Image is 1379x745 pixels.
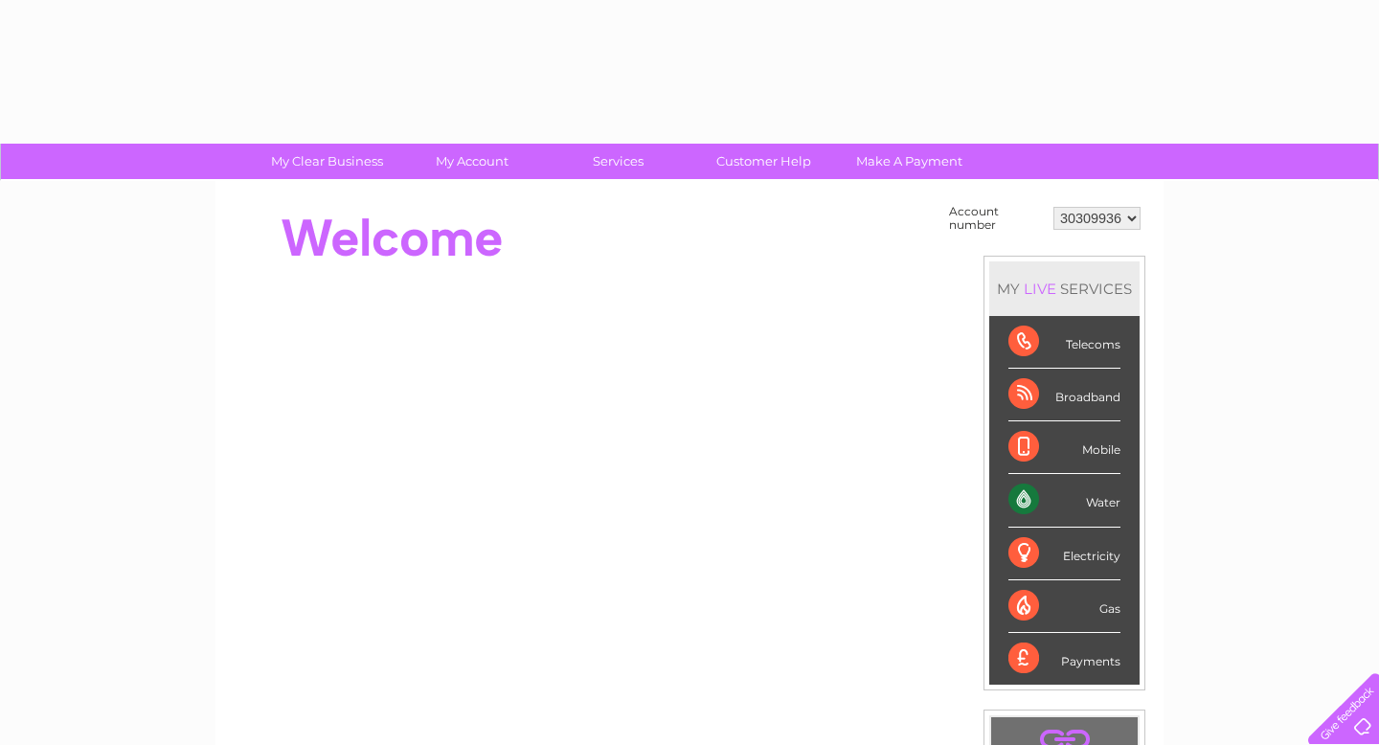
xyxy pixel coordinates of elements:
[944,200,1049,237] td: Account number
[1020,280,1060,298] div: LIVE
[248,144,406,179] a: My Clear Business
[1008,421,1120,474] div: Mobile
[1008,369,1120,421] div: Broadband
[989,261,1140,316] div: MY SERVICES
[685,144,843,179] a: Customer Help
[1008,474,1120,527] div: Water
[539,144,697,179] a: Services
[394,144,552,179] a: My Account
[1008,316,1120,369] div: Telecoms
[1008,633,1120,685] div: Payments
[1008,528,1120,580] div: Electricity
[830,144,988,179] a: Make A Payment
[1008,580,1120,633] div: Gas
